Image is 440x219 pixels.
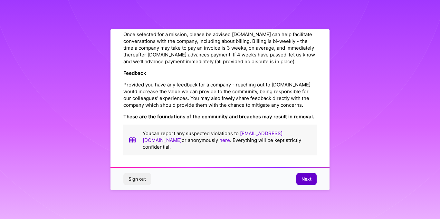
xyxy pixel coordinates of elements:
img: book icon [129,130,136,150]
span: Sign out [129,176,146,182]
a: here [219,137,230,143]
p: Provided you have any feedback for a company - reaching out to [DOMAIN_NAME] would increase the v... [123,81,317,108]
strong: These are the foundations of the community and breaches may result in removal. [123,113,314,119]
p: You can report any suspected violations to or anonymously . Everything will be kept strictly conf... [143,130,311,150]
strong: Feedback [123,70,146,76]
a: [EMAIL_ADDRESS][DOMAIN_NAME] [143,130,282,143]
span: Next [301,176,311,182]
p: Once selected for a mission, please be advised [DOMAIN_NAME] can help facilitate conversations wi... [123,31,317,65]
button: Sign out [123,173,151,185]
button: Next [296,173,317,185]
